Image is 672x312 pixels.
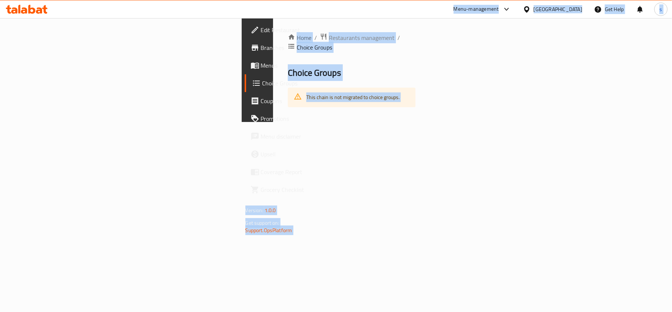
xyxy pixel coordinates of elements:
[245,92,354,110] a: Coupons
[261,150,348,159] span: Upsell
[245,225,292,235] a: Support.OpsPlatform
[245,39,354,57] a: Branches
[245,57,354,74] a: Menus
[245,21,354,39] a: Edit Restaurant
[245,181,354,199] a: Grocery Checklist
[261,167,348,176] span: Coverage Report
[245,74,354,92] a: Choice Groups
[320,33,394,43] a: Restaurants management
[245,145,354,163] a: Upsell
[534,5,582,13] div: [GEOGRAPHIC_DATA]
[262,79,348,88] span: Choice Groups
[245,110,354,128] a: Promotions
[245,163,354,181] a: Coverage Report
[245,206,263,215] span: Version:
[261,61,348,70] span: Menus
[245,218,279,228] span: Get support on:
[261,96,348,105] span: Coupons
[261,114,348,123] span: Promotions
[659,5,662,13] span: s
[397,33,400,42] li: /
[245,128,354,145] a: Menu disclaimer
[329,33,394,42] span: Restaurants management
[261,26,348,34] span: Edit Restaurant
[261,185,348,194] span: Grocery Checklist
[261,43,348,52] span: Branches
[265,206,276,215] span: 1.0.0
[454,5,499,14] div: Menu-management
[261,132,348,141] span: Menu disclaimer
